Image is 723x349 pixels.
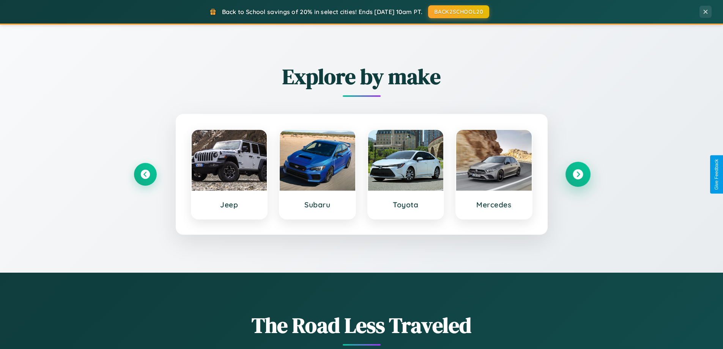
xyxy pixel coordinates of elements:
[222,8,422,16] span: Back to School savings of 20% in select cities! Ends [DATE] 10am PT.
[287,200,348,209] h3: Subaru
[464,200,524,209] h3: Mercedes
[199,200,260,209] h3: Jeep
[134,311,589,340] h1: The Road Less Traveled
[376,200,436,209] h3: Toyota
[714,159,719,190] div: Give Feedback
[134,62,589,91] h2: Explore by make
[428,5,489,18] button: BACK2SCHOOL20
